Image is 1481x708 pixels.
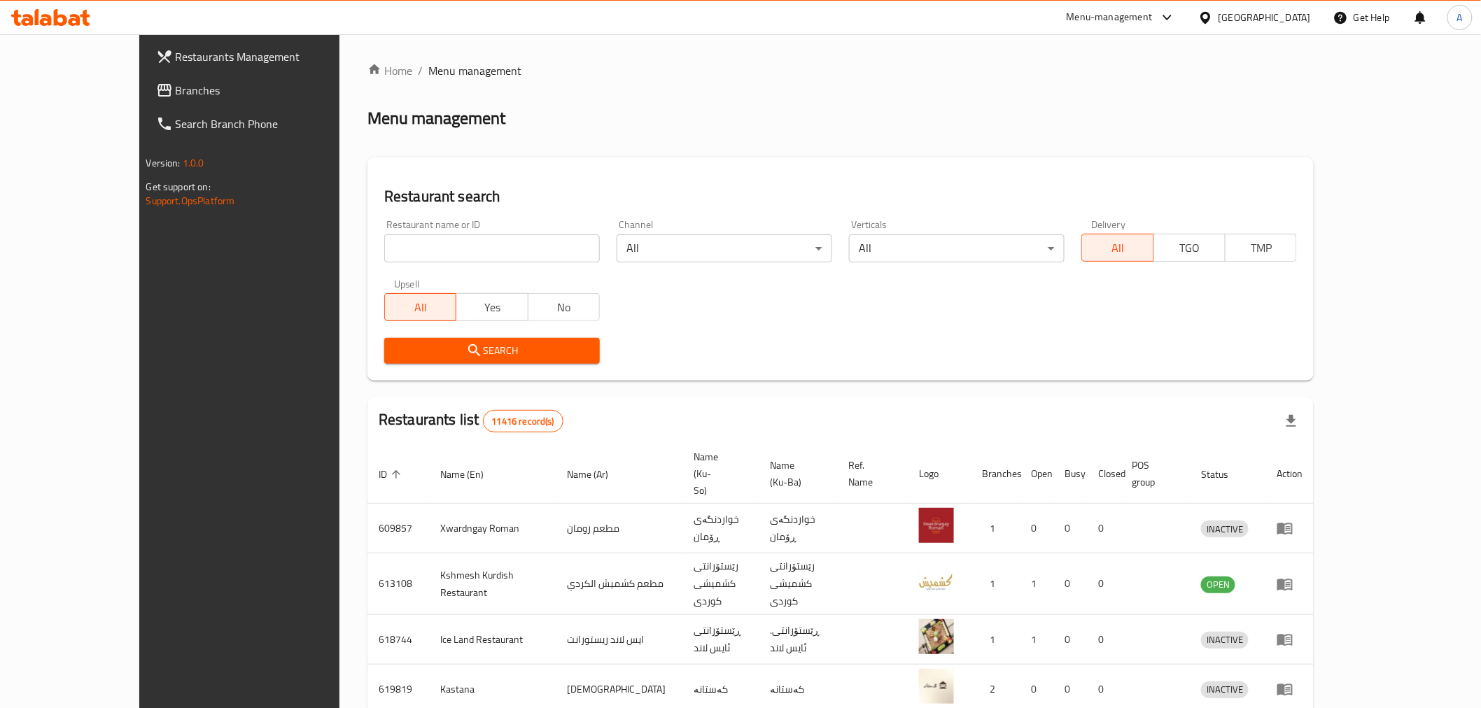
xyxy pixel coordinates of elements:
[1020,553,1053,615] td: 1
[971,615,1020,665] td: 1
[1160,238,1220,258] span: TGO
[1087,444,1121,504] th: Closed
[176,48,375,65] span: Restaurants Management
[176,115,375,132] span: Search Branch Phone
[556,553,682,615] td: مطعم كشميش الكردي
[367,62,412,79] a: Home
[534,297,594,318] span: No
[146,192,235,210] a: Support.OpsPlatform
[146,154,181,172] span: Version:
[379,409,563,432] h2: Restaurants list
[483,410,563,432] div: Total records count
[1087,504,1121,553] td: 0
[462,297,522,318] span: Yes
[1153,234,1226,262] button: TGO
[145,107,386,141] a: Search Branch Phone
[1020,444,1053,504] th: Open
[1087,615,1121,665] td: 0
[1201,681,1249,698] span: INACTIVE
[1053,553,1087,615] td: 0
[1087,553,1121,615] td: 0
[384,293,456,321] button: All
[1020,504,1053,553] td: 0
[1201,521,1249,537] span: INACTIVE
[567,466,626,483] span: Name (Ar)
[1457,10,1463,25] span: A
[484,415,563,428] span: 11416 record(s)
[1053,504,1087,553] td: 0
[682,553,759,615] td: رێستۆرانتی کشمیشى كوردى
[391,297,451,318] span: All
[379,466,405,483] span: ID
[1081,234,1153,262] button: All
[849,234,1065,262] div: All
[395,342,589,360] span: Search
[919,564,954,599] img: Kshmesh Kurdish Restaurant
[367,62,1314,79] nav: breadcrumb
[1201,576,1235,593] span: OPEN
[456,293,528,321] button: Yes
[1277,681,1303,698] div: Menu
[384,234,600,262] input: Search for restaurant name or ID..
[1201,466,1247,483] span: Status
[759,504,837,553] td: خواردنگەی ڕۆمان
[617,234,832,262] div: All
[367,107,505,129] h2: Menu management
[1277,520,1303,537] div: Menu
[1225,234,1297,262] button: TMP
[971,553,1020,615] td: 1
[429,553,556,615] td: Kshmesh Kurdish Restaurant
[367,615,429,665] td: 618744
[682,615,759,665] td: ڕێستۆرانتی ئایس لاند
[394,279,420,289] label: Upsell
[428,62,521,79] span: Menu management
[367,504,429,553] td: 609857
[429,615,556,665] td: Ice Land Restaurant
[1277,576,1303,593] div: Menu
[1275,404,1308,438] div: Export file
[418,62,423,79] li: /
[556,615,682,665] td: ايس لاند ريستورانت
[759,553,837,615] td: رێستۆرانتی کشمیشى كوردى
[145,73,386,107] a: Branches
[384,186,1297,207] h2: Restaurant search
[367,553,429,615] td: 613108
[146,178,211,196] span: Get support on:
[682,504,759,553] td: خواردنگەی ڕۆمان
[1231,238,1291,258] span: TMP
[176,82,375,99] span: Branches
[1277,631,1303,648] div: Menu
[440,466,502,483] span: Name (En)
[384,338,600,364] button: Search
[1020,615,1053,665] td: 1
[1132,457,1173,490] span: POS group
[1201,632,1249,649] div: INACTIVE
[1219,10,1311,25] div: [GEOGRAPHIC_DATA]
[1201,632,1249,648] span: INACTIVE
[1053,615,1087,665] td: 0
[183,154,204,172] span: 1.0.0
[1091,220,1126,229] label: Delivery
[528,293,600,321] button: No
[919,508,954,543] img: Xwardngay Roman
[770,457,820,490] span: Name (Ku-Ba)
[919,619,954,654] img: Ice Land Restaurant
[694,448,742,499] span: Name (Ku-So)
[145,40,386,73] a: Restaurants Management
[919,669,954,704] img: Kastana
[848,457,891,490] span: Ref. Name
[908,444,971,504] th: Logo
[759,615,837,665] td: .ڕێستۆرانتی ئایس لاند
[971,444,1020,504] th: Branches
[1053,444,1087,504] th: Busy
[971,504,1020,553] td: 1
[429,504,556,553] td: Xwardngay Roman
[556,504,682,553] td: مطعم رومان
[1088,238,1148,258] span: All
[1265,444,1314,504] th: Action
[1067,9,1153,26] div: Menu-management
